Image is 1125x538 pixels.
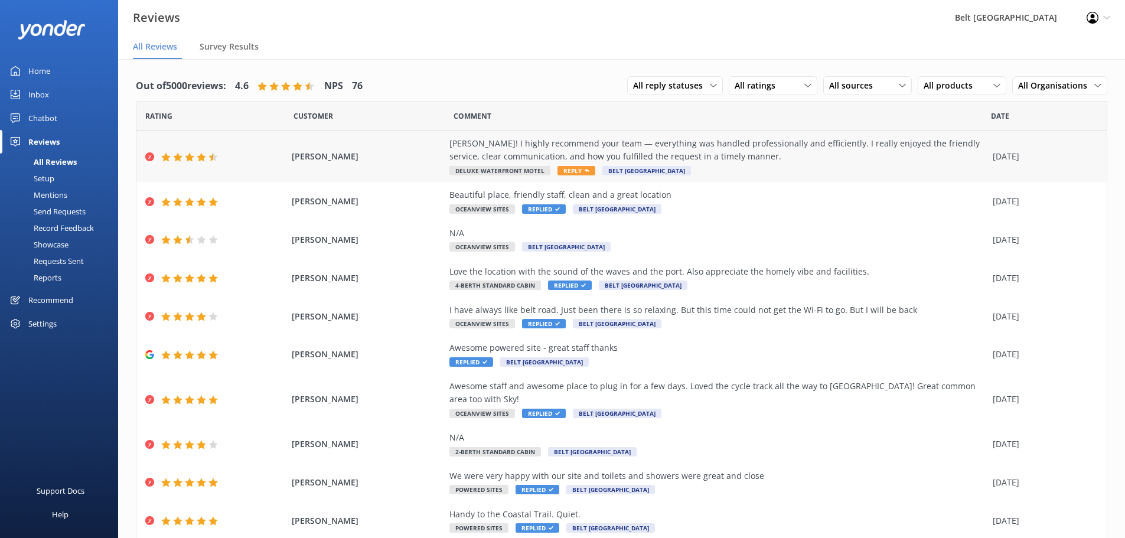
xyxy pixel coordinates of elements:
[7,253,118,269] a: Requests Sent
[292,195,444,208] span: [PERSON_NAME]
[7,236,118,253] a: Showcase
[449,447,541,457] span: 2-Berth Standard Cabin
[449,227,987,240] div: N/A
[7,154,118,170] a: All Reviews
[7,187,67,203] div: Mentions
[633,79,710,92] span: All reply statuses
[7,170,118,187] a: Setup
[449,431,987,444] div: N/A
[235,79,249,94] h4: 4.6
[993,195,1092,208] div: [DATE]
[7,220,94,236] div: Record Feedback
[292,150,444,163] span: [PERSON_NAME]
[28,130,60,154] div: Reviews
[133,8,180,27] h3: Reviews
[449,341,987,354] div: Awesome powered site - great staff thanks
[352,79,363,94] h4: 76
[454,110,491,122] span: Question
[294,110,333,122] span: Date
[993,393,1092,406] div: [DATE]
[292,233,444,246] span: [PERSON_NAME]
[449,485,508,494] span: Powered Sites
[7,236,69,253] div: Showcase
[449,319,515,328] span: Oceanview Sites
[993,150,1092,163] div: [DATE]
[522,409,566,418] span: Replied
[449,523,508,533] span: Powered Sites
[449,357,493,367] span: Replied
[7,253,84,269] div: Requests Sent
[28,312,57,335] div: Settings
[7,203,118,220] a: Send Requests
[449,409,515,418] span: Oceanview Sites
[516,485,559,494] span: Replied
[449,242,515,252] span: Oceanview Sites
[28,59,50,83] div: Home
[1018,79,1094,92] span: All Organisations
[993,514,1092,527] div: [DATE]
[28,83,49,106] div: Inbox
[522,319,566,328] span: Replied
[548,447,637,457] span: Belt [GEOGRAPHIC_DATA]
[7,269,118,286] a: Reports
[28,106,57,130] div: Chatbot
[18,20,86,40] img: yonder-white-logo.png
[292,348,444,361] span: [PERSON_NAME]
[7,154,77,170] div: All Reviews
[7,203,86,220] div: Send Requests
[292,476,444,489] span: [PERSON_NAME]
[449,204,515,214] span: Oceanview Sites
[449,166,550,175] span: Deluxe Waterfront Motel
[292,272,444,285] span: [PERSON_NAME]
[28,288,73,312] div: Recommend
[993,476,1092,489] div: [DATE]
[449,508,987,521] div: Handy to the Coastal Trail. Quiet.
[145,110,172,122] span: Date
[449,281,541,290] span: 4-Berth Standard Cabin
[449,188,987,201] div: Beautiful place, friendly staff, clean and a great location
[500,357,589,367] span: Belt [GEOGRAPHIC_DATA]
[829,79,880,92] span: All sources
[573,409,661,418] span: Belt [GEOGRAPHIC_DATA]
[7,220,118,236] a: Record Feedback
[449,469,987,482] div: We were very happy with our site and toilets and showers were great and close
[548,281,592,290] span: Replied
[566,485,655,494] span: Belt [GEOGRAPHIC_DATA]
[52,503,69,526] div: Help
[449,265,987,278] div: Love the location with the sound of the waves and the port. Also appreciate the homely vibe and f...
[292,438,444,451] span: [PERSON_NAME]
[449,304,987,317] div: I have always like belt road. Just been there is so relaxing. But this time could not get the Wi-...
[993,310,1092,323] div: [DATE]
[37,479,84,503] div: Support Docs
[292,310,444,323] span: [PERSON_NAME]
[599,281,687,290] span: Belt [GEOGRAPHIC_DATA]
[522,204,566,214] span: Replied
[573,319,661,328] span: Belt [GEOGRAPHIC_DATA]
[7,269,61,286] div: Reports
[993,233,1092,246] div: [DATE]
[516,523,559,533] span: Replied
[292,393,444,406] span: [PERSON_NAME]
[993,272,1092,285] div: [DATE]
[566,523,655,533] span: Belt [GEOGRAPHIC_DATA]
[7,187,118,203] a: Mentions
[924,79,980,92] span: All products
[735,79,782,92] span: All ratings
[449,137,987,164] div: [PERSON_NAME]! I highly recommend your team — everything was handled professionally and efficient...
[993,348,1092,361] div: [DATE]
[292,514,444,527] span: [PERSON_NAME]
[991,110,1009,122] span: Date
[7,170,54,187] div: Setup
[449,380,987,406] div: Awesome staff and awesome place to plug in for a few days. Loved the cycle track all the way to [...
[200,41,259,53] span: Survey Results
[136,79,226,94] h4: Out of 5000 reviews:
[993,438,1092,451] div: [DATE]
[324,79,343,94] h4: NPS
[557,166,595,175] span: Reply
[522,242,611,252] span: Belt [GEOGRAPHIC_DATA]
[602,166,691,175] span: Belt [GEOGRAPHIC_DATA]
[133,41,177,53] span: All Reviews
[573,204,661,214] span: Belt [GEOGRAPHIC_DATA]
